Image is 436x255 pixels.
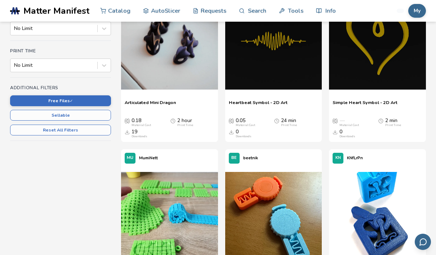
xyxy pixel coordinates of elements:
[385,124,401,127] div: Print Time
[339,129,355,138] div: 0
[236,135,252,138] div: Downloads
[231,156,237,160] span: BE
[339,118,344,124] span: —
[10,48,111,53] h4: Print Time
[14,26,15,31] input: No Limit
[229,118,234,124] span: Average Cost
[335,156,341,160] span: KN
[170,118,175,124] span: Average Print Time
[385,118,401,127] div: 2 min
[125,129,130,135] span: Downloads
[10,125,111,135] button: Reset All Filters
[333,118,338,124] span: Average Cost
[229,129,234,135] span: Downloads
[274,118,279,124] span: Average Print Time
[236,124,255,127] div: Material Cost
[281,118,297,127] div: 24 min
[339,135,355,138] div: Downloads
[177,124,193,127] div: Print Time
[10,85,111,90] h4: Additional Filters
[243,154,258,162] p: beetnik
[132,124,151,127] div: Material Cost
[23,6,89,16] span: Matter Manifest
[125,118,130,124] span: Average Cost
[236,129,252,138] div: 0
[236,118,255,127] div: 0.05
[127,156,133,160] span: MU
[229,100,288,111] a: Heartbeat Symbol - 2D Art
[10,95,111,106] button: Free Files✓
[10,110,111,121] button: Sellable
[281,124,297,127] div: Print Time
[139,154,158,162] p: MumiNett
[408,4,426,18] button: My
[132,129,147,138] div: 19
[14,62,15,68] input: No Limit
[125,100,176,111] a: Articulated Mini Dragon
[333,100,397,111] a: Simple Heart Symbol - 2D Art
[132,135,147,138] div: Downloads
[177,118,193,127] div: 2 hour
[132,118,151,127] div: 0.18
[339,124,359,127] div: Material Cost
[415,234,431,250] button: Send feedback via email
[378,118,383,124] span: Average Print Time
[333,129,338,135] span: Downloads
[347,154,363,162] p: KNfLrPn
